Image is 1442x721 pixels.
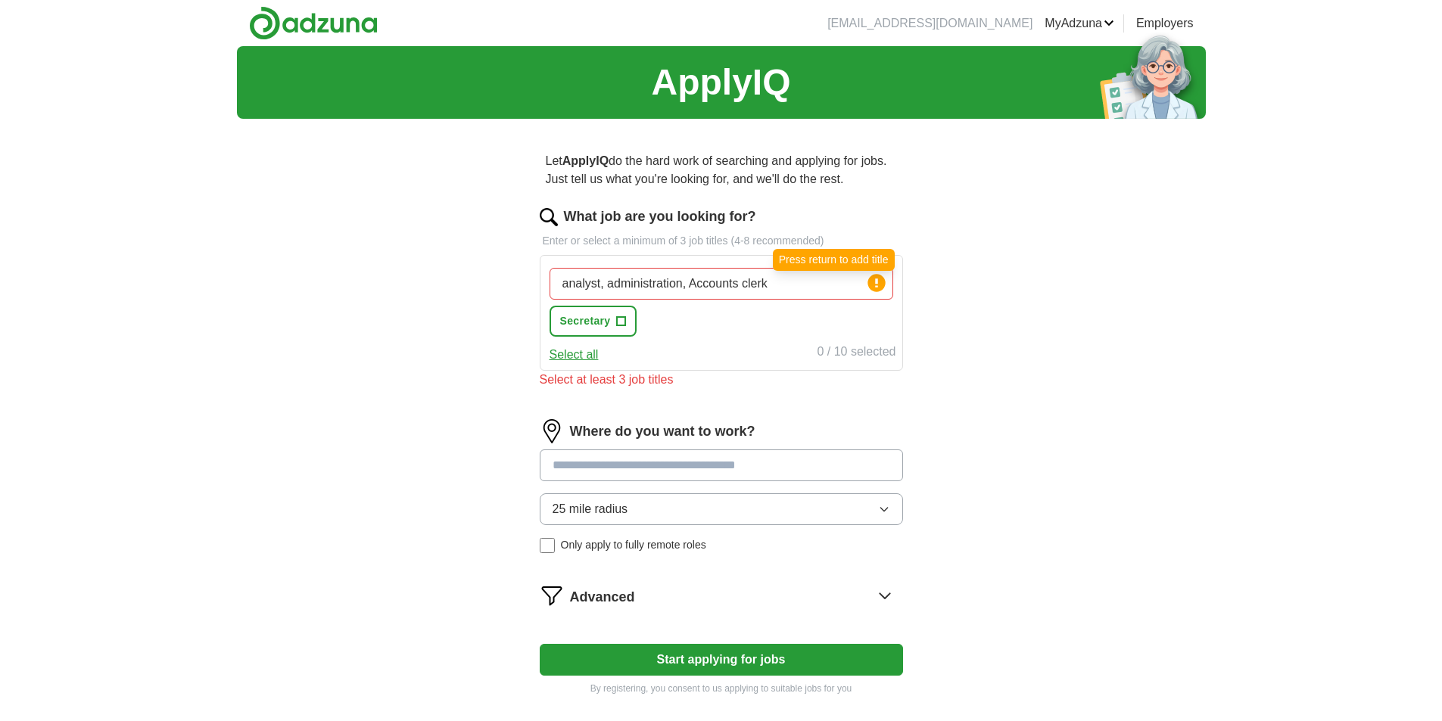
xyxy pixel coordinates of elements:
[560,313,611,329] span: Secretary
[249,6,378,40] img: Adzuna logo
[827,14,1032,33] li: [EMAIL_ADDRESS][DOMAIN_NAME]
[561,537,706,553] span: Only apply to fully remote roles
[562,154,609,167] strong: ApplyIQ
[540,419,564,443] img: location.png
[1136,14,1194,33] a: Employers
[553,500,628,518] span: 25 mile radius
[564,207,756,227] label: What job are you looking for?
[540,208,558,226] img: search.png
[550,346,599,364] button: Select all
[651,55,790,110] h1: ApplyIQ
[540,538,555,553] input: Only apply to fully remote roles
[1045,14,1114,33] a: MyAdzuna
[540,146,903,194] p: Let do the hard work of searching and applying for jobs. Just tell us what you're looking for, an...
[550,306,637,337] button: Secretary
[550,268,893,300] input: Type a job title and press enter
[817,343,895,364] div: 0 / 10 selected
[540,644,903,676] button: Start applying for jobs
[540,493,903,525] button: 25 mile radius
[540,682,903,695] p: By registering, you consent to us applying to suitable jobs for you
[540,583,564,608] img: filter
[540,233,903,249] p: Enter or select a minimum of 3 job titles (4-8 recommended)
[570,421,755,442] label: Where do you want to work?
[773,249,895,271] div: Press return to add title
[540,371,903,389] div: Select at least 3 job titles
[570,587,635,608] span: Advanced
